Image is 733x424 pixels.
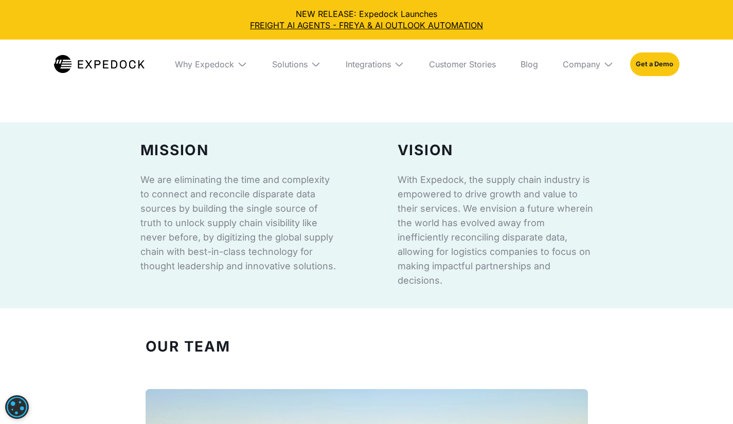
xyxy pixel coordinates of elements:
div: Integrations [346,59,391,69]
div: Why Expedock [167,40,256,89]
strong: Our Team [146,338,230,355]
p: With Expedock, the supply chain industry is empowered to drive growth and value to their services... [398,173,593,288]
div: Integrations [337,40,413,89]
a: FREIGHT AI AGENTS - FREYA & AI OUTLOOK AUTOMATION [8,20,725,31]
a: Blog [512,40,546,89]
div: Why Expedock [175,59,234,69]
div: Solutions [264,40,329,89]
div: Company [563,59,600,69]
strong: MISSION [140,141,209,159]
div: Solutions [272,59,308,69]
iframe: Chat Widget [682,375,733,424]
div: Company [555,40,622,89]
div: NEW RELEASE: Expedock Launches [8,8,725,31]
p: We are eliminating the time and complexity to connect and reconcile disparate data sources by bui... [140,173,336,273]
a: Customer Stories [421,40,504,89]
a: Get a Demo [630,52,679,76]
strong: vision [398,141,454,159]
